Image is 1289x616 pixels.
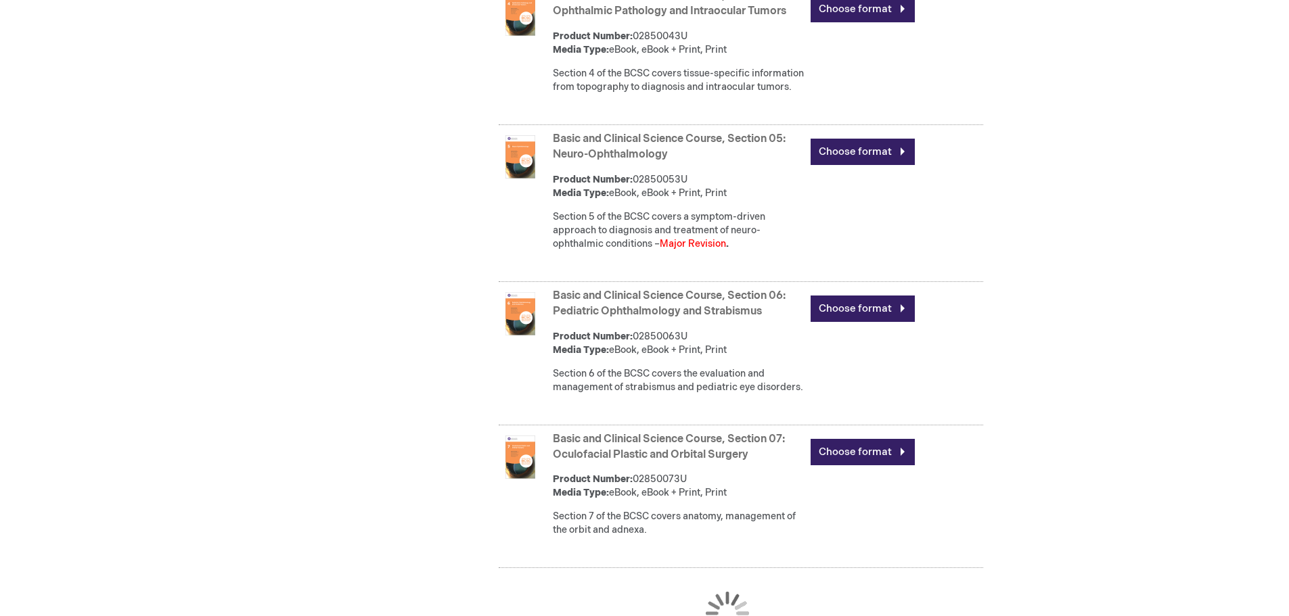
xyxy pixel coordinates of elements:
div: Section 4 of the BCSC covers tissue-specific information from topography to diagnosis and intraoc... [553,67,804,94]
div: Section 7 of the BCSC covers anatomy, management of the orbit and adnexa. [553,510,804,537]
strong: Media Type: [553,44,609,55]
a: Choose format [811,295,915,322]
strong: Media Type: [553,344,609,356]
div: Section 5 of the BCSC covers a symptom-driven approach to diagnosis and treatment of neuro-ophtha... [553,210,804,251]
a: Basic and Clinical Science Course, Section 07: Oculofacial Plastic and Orbital Surgery [553,433,785,461]
img: Basic and Clinical Science Course, Section 07: Oculofacial Plastic and Orbital Surgery [499,435,542,479]
img: Basic and Clinical Science Course, Section 05: Neuro-Ophthalmology [499,135,542,179]
strong: . [726,238,729,250]
img: Basic and Clinical Science Course, Section 06: Pediatric Ophthalmology and Strabismus [499,292,542,335]
strong: Product Number: [553,30,633,42]
strong: Media Type: [553,487,609,498]
strong: Product Number: [553,331,633,342]
div: 02850043U eBook, eBook + Print, Print [553,30,804,57]
a: Basic and Clinical Science Course, Section 06: Pediatric Ophthalmology and Strabismus [553,289,786,318]
div: 02850063U eBook, eBook + Print, Print [553,330,804,357]
strong: Media Type: [553,187,609,199]
a: Basic and Clinical Science Course, Section 05: Neuro-Ophthalmology [553,133,786,161]
strong: Product Number: [553,174,633,185]
a: Choose format [811,139,915,165]
a: Choose format [811,439,915,465]
div: Section 6 of the BCSC covers the evaluation and management of strabismus and pediatric eye disord... [553,367,804,394]
font: Major Revision [660,238,726,250]
div: 02850053U eBook, eBook + Print, Print [553,173,804,200]
strong: Product Number: [553,473,633,485]
div: 02850073U eBook, eBook + Print, Print [553,473,804,500]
